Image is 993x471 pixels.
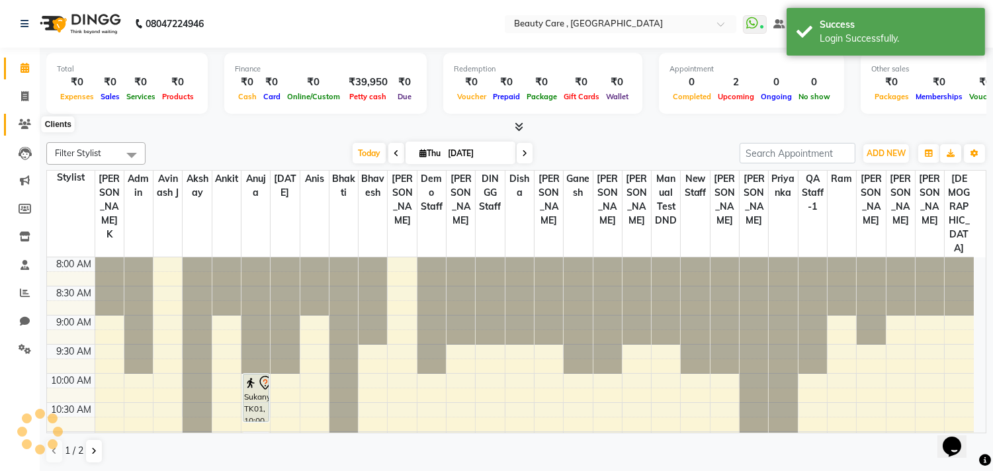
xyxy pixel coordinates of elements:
[343,75,393,90] div: ₹39,950
[159,92,197,101] span: Products
[945,171,974,257] span: [DEMOGRAPHIC_DATA]
[300,171,329,187] span: Anis
[47,171,95,185] div: Stylist
[54,286,95,300] div: 8:30 AM
[603,92,632,101] span: Wallet
[714,75,757,90] div: 2
[820,18,975,32] div: Success
[49,403,95,417] div: 10:30 AM
[714,92,757,101] span: Upcoming
[669,64,834,75] div: Appointment
[820,32,975,46] div: Login Successfully.
[454,92,490,101] span: Voucher
[769,171,797,201] span: Priyanka
[535,171,563,229] span: [PERSON_NAME]
[795,75,834,90] div: 0
[871,92,912,101] span: Packages
[416,148,444,158] span: Thu
[523,75,560,90] div: ₹0
[97,75,123,90] div: ₹0
[57,64,197,75] div: Total
[388,171,416,229] span: [PERSON_NAME]
[681,171,709,201] span: new staff
[454,75,490,90] div: ₹0
[241,171,270,201] span: Anuja
[454,64,632,75] div: Redemption
[54,345,95,359] div: 9:30 AM
[394,92,415,101] span: Due
[669,75,714,90] div: 0
[123,75,159,90] div: ₹0
[49,374,95,388] div: 10:00 AM
[740,143,855,163] input: Search Appointment
[284,92,343,101] span: Online/Custom
[235,92,260,101] span: Cash
[54,316,95,329] div: 9:00 AM
[212,171,241,187] span: Ankit
[359,171,387,201] span: bhavesh
[260,92,284,101] span: Card
[886,171,915,229] span: [PERSON_NAME]
[444,144,510,163] input: 2025-10-02
[560,75,603,90] div: ₹0
[284,75,343,90] div: ₹0
[97,92,123,101] span: Sales
[123,92,159,101] span: Services
[393,75,416,90] div: ₹0
[243,374,269,421] div: Sukanya, TK01, 10:00 AM-10:50 AM, [DEMOGRAPHIC_DATA] Hair Setting
[42,117,75,133] div: Clients
[863,144,909,163] button: ADD NEW
[153,171,182,201] span: Avinash J
[937,418,980,458] iframe: chat widget
[49,432,95,446] div: 11:00 AM
[593,171,622,229] span: [PERSON_NAME]
[871,75,912,90] div: ₹0
[564,171,592,201] span: Ganesh
[867,148,906,158] span: ADD NEW
[271,171,299,201] span: [DATE]
[603,75,632,90] div: ₹0
[34,5,124,42] img: logo
[490,92,523,101] span: Prepaid
[912,75,966,90] div: ₹0
[55,148,101,158] span: Filter Stylist
[757,75,795,90] div: 0
[57,75,97,90] div: ₹0
[799,171,827,215] span: QA Staff-1
[124,171,153,201] span: Admin
[857,171,885,229] span: [PERSON_NAME]
[740,171,768,229] span: [PERSON_NAME]
[916,171,944,229] span: [PERSON_NAME]
[183,171,211,201] span: Akshay
[260,75,284,90] div: ₹0
[490,75,523,90] div: ₹0
[652,171,680,229] span: Manual Test DND
[523,92,560,101] span: Package
[159,75,197,90] div: ₹0
[912,92,966,101] span: Memberships
[417,171,446,215] span: Demo staff
[57,92,97,101] span: Expenses
[347,92,390,101] span: Petty cash
[353,143,386,163] span: Today
[711,171,739,229] span: [PERSON_NAME]
[235,75,260,90] div: ₹0
[54,257,95,271] div: 8:00 AM
[795,92,834,101] span: No show
[560,92,603,101] span: Gift Cards
[65,444,83,458] span: 1 / 2
[757,92,795,101] span: Ongoing
[476,171,504,215] span: DINGG Staff
[447,171,475,229] span: [PERSON_NAME]
[505,171,534,201] span: Disha
[146,5,204,42] b: 08047224946
[623,171,651,229] span: [PERSON_NAME]
[95,171,124,243] span: [PERSON_NAME] K
[329,171,358,201] span: Bhakti
[828,171,856,187] span: ram
[669,92,714,101] span: Completed
[235,64,416,75] div: Finance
